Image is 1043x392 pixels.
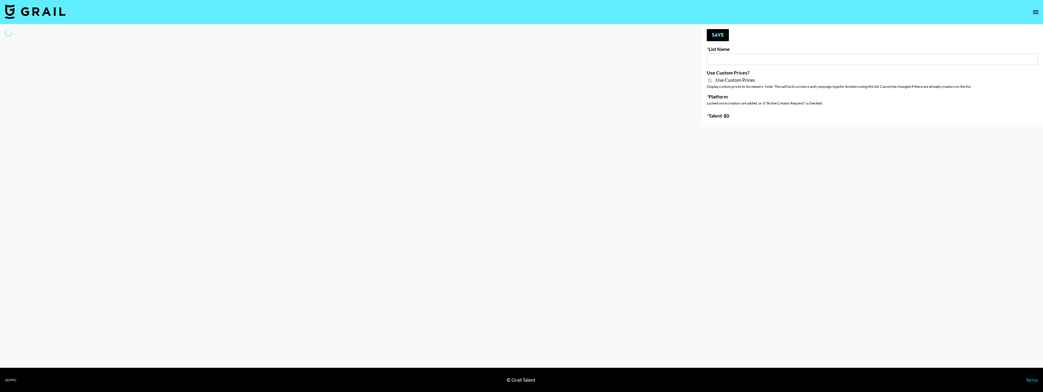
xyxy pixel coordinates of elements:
[707,46,1038,52] label: List Name
[716,77,755,83] span: Use Custom Prices
[707,101,1038,105] div: Locked once creators are added, or if "Active Creator Request" is checked.
[707,94,1038,100] label: Platform
[1030,6,1042,18] button: open drawer
[840,84,879,89] em: for bookers using this list
[707,70,1038,76] label: Use Custom Prices?
[707,84,1038,89] div: Display custom prices to list viewers. Note: This will lock currency and campaign type . Cannot b...
[707,113,1038,119] label: Talent - $ 0
[5,4,65,19] img: Grail Talent
[1026,377,1038,383] a: Terms
[5,378,16,382] div: v [DATE]
[507,377,535,383] div: © Grail Talent
[707,29,729,41] button: Save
